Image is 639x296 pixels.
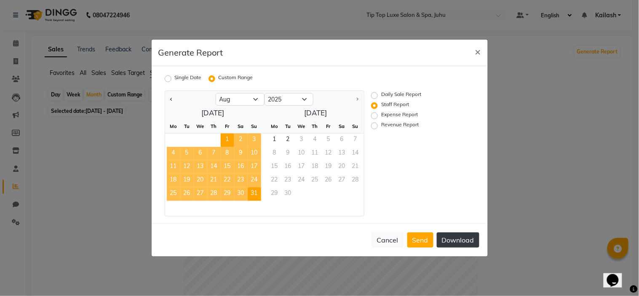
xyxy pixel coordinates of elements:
span: 26 [180,187,194,201]
span: 17 [248,160,261,174]
span: 5 [180,147,194,160]
span: 7 [207,147,221,160]
span: 18 [167,174,180,187]
div: Sa [335,120,349,133]
label: Expense Report [381,111,418,121]
label: Custom Range [219,74,253,84]
span: 1 [268,133,281,147]
span: 27 [194,187,207,201]
div: Tuesday, August 5, 2025 [180,147,194,160]
div: Sunday, August 17, 2025 [248,160,261,174]
span: 24 [248,174,261,187]
div: Friday, August 15, 2025 [221,160,234,174]
div: Monday, August 11, 2025 [167,160,180,174]
div: Saturday, August 23, 2025 [234,174,248,187]
div: Sunday, August 10, 2025 [248,147,261,160]
div: Mo [167,120,180,133]
span: 4 [167,147,180,160]
button: Cancel [372,232,404,248]
div: Tuesday, September 2, 2025 [281,133,295,147]
span: 20 [194,174,207,187]
div: Monday, August 18, 2025 [167,174,180,187]
div: Th [207,120,221,133]
span: 11 [167,160,180,174]
div: Sunday, August 3, 2025 [248,133,261,147]
div: Mo [268,120,281,133]
label: Revenue Report [381,121,419,131]
span: 14 [207,160,221,174]
div: Sa [234,120,248,133]
select: Select year [265,93,313,106]
span: 3 [248,133,261,147]
div: Friday, August 8, 2025 [221,147,234,160]
div: We [194,120,207,133]
div: Fr [221,120,234,133]
label: Staff Report [381,101,409,111]
button: Send [407,232,433,248]
label: Single Date [175,74,202,84]
span: 22 [221,174,234,187]
span: 19 [180,174,194,187]
div: Fr [322,120,335,133]
div: Friday, August 22, 2025 [221,174,234,187]
button: Close [468,40,488,63]
label: Daily Sale Report [381,91,421,101]
span: 6 [194,147,207,160]
span: 2 [234,133,248,147]
div: Saturday, August 9, 2025 [234,147,248,160]
div: Wednesday, August 6, 2025 [194,147,207,160]
div: Monday, September 1, 2025 [268,133,281,147]
div: Sunday, August 31, 2025 [248,187,261,201]
div: Thursday, August 21, 2025 [207,174,221,187]
div: Friday, August 29, 2025 [221,187,234,201]
button: Download [437,232,479,248]
div: Saturday, August 16, 2025 [234,160,248,174]
div: Thursday, August 7, 2025 [207,147,221,160]
select: Select month [216,93,265,106]
div: Wednesday, August 20, 2025 [194,174,207,187]
div: Tuesday, August 26, 2025 [180,187,194,201]
div: Saturday, August 2, 2025 [234,133,248,147]
span: 23 [234,174,248,187]
span: 10 [248,147,261,160]
span: 13 [194,160,207,174]
span: 15 [221,160,234,174]
span: 8 [221,147,234,160]
span: 1 [221,133,234,147]
h5: Generate Report [158,46,223,59]
div: Monday, August 4, 2025 [167,147,180,160]
div: Friday, August 1, 2025 [221,133,234,147]
button: Previous month [168,93,175,106]
span: 28 [207,187,221,201]
span: 2 [281,133,295,147]
span: 30 [234,187,248,201]
iframe: chat widget [604,262,631,288]
div: Sunday, August 24, 2025 [248,174,261,187]
div: Su [248,120,261,133]
div: We [295,120,308,133]
div: Saturday, August 30, 2025 [234,187,248,201]
span: 16 [234,160,248,174]
div: Wednesday, August 13, 2025 [194,160,207,174]
div: Tu [180,120,194,133]
span: 9 [234,147,248,160]
div: Tu [281,120,295,133]
div: Su [349,120,362,133]
span: 12 [180,160,194,174]
span: 21 [207,174,221,187]
span: 25 [167,187,180,201]
span: 31 [248,187,261,201]
div: Thursday, August 28, 2025 [207,187,221,201]
div: Th [308,120,322,133]
div: Monday, August 25, 2025 [167,187,180,201]
span: × [475,45,481,58]
div: Wednesday, August 27, 2025 [194,187,207,201]
div: Tuesday, August 19, 2025 [180,174,194,187]
div: Tuesday, August 12, 2025 [180,160,194,174]
div: Thursday, August 14, 2025 [207,160,221,174]
span: 29 [221,187,234,201]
